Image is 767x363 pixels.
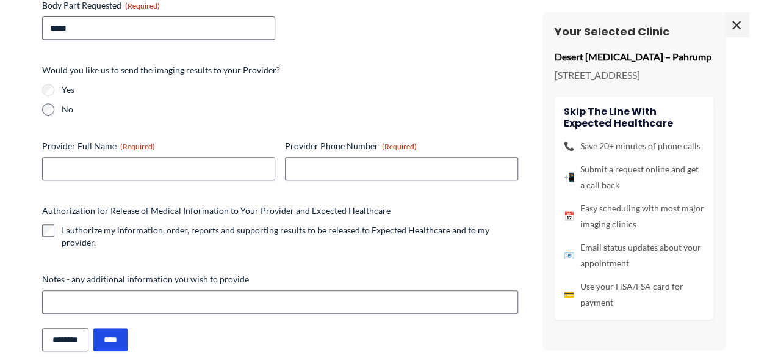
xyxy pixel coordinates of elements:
[564,138,574,154] span: 📞
[564,279,704,310] li: Use your HSA/FSA card for payment
[62,103,518,116] label: No
[564,106,704,129] h4: Skip the line with Expected Healthcare
[555,66,713,84] p: [STREET_ADDRESS]
[564,248,574,263] span: 📧
[42,140,275,152] label: Provider Full Name
[125,1,160,10] span: (Required)
[564,208,574,224] span: 📅
[382,142,417,151] span: (Required)
[62,224,518,249] label: I authorize my information, order, reports and supporting results to be released to Expected Heal...
[42,205,391,217] legend: Authorization for Release of Medical Information to Your Provider and Expected Healthcare
[564,287,574,302] span: 💳
[724,12,749,37] span: ×
[564,200,704,232] li: Easy scheduling with most major imaging clinics
[555,24,713,38] h3: Your Selected Clinic
[120,142,155,151] span: (Required)
[564,169,574,185] span: 📲
[564,161,704,193] li: Submit a request online and get a call back
[564,138,704,154] li: Save 20+ minutes of phone calls
[285,140,518,152] label: Provider Phone Number
[62,84,518,96] label: Yes
[555,48,713,66] p: Desert [MEDICAL_DATA] – Pahrump
[42,64,280,76] legend: Would you like us to send the imaging results to your Provider?
[564,240,704,271] li: Email status updates about your appointment
[42,273,518,285] label: Notes - any additional information you wish to provide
